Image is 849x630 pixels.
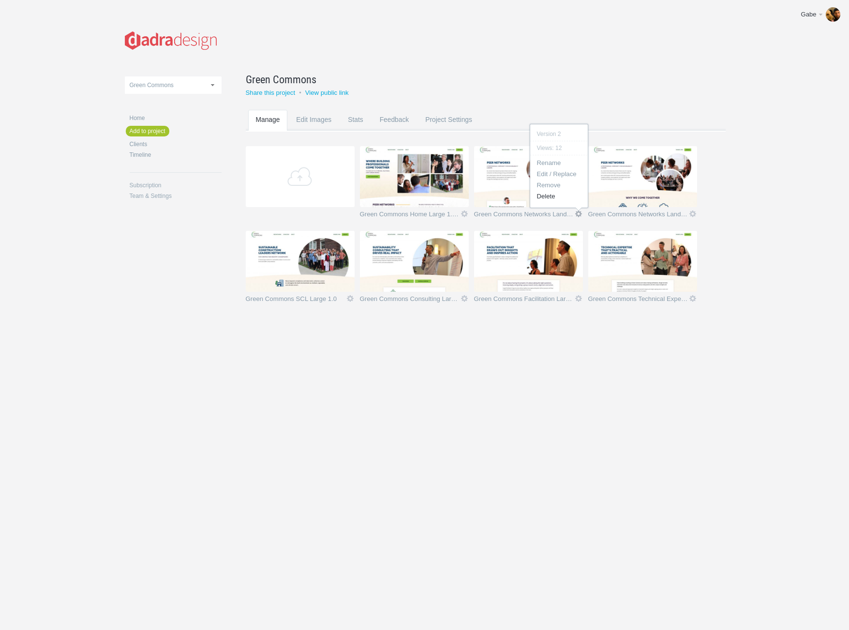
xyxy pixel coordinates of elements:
[372,110,417,148] a: Feedback
[130,182,222,188] a: Subscription
[530,191,589,202] a: Delete
[474,211,574,221] a: Green Commons Networks Landing Large 1.0
[688,294,697,303] a: Icon
[246,72,316,87] span: Green Commons
[530,180,589,191] a: Remove
[288,110,339,148] a: Edit Images
[530,143,587,155] li: Views: 12
[574,210,583,218] a: Icon
[530,129,587,141] li: Version 2
[530,157,589,168] a: Rename
[130,82,174,89] span: Green Commons
[360,146,469,207] img: dadra_7t3j43_thumb.jpg
[474,146,583,207] img: dadra_46ul40_v2_thumb.jpg
[305,89,349,96] a: View public link
[588,211,688,221] a: Green Commons Networks Landing Large 1.1
[340,110,371,148] a: Stats
[246,89,296,96] a: Share this project
[299,89,301,96] small: •
[346,294,355,303] a: Icon
[130,115,222,121] a: Home
[130,193,222,199] a: Team & Settings
[460,294,469,303] a: Icon
[246,296,346,305] a: Green Commons SCL Large 1.0
[125,31,217,50] img: dadra-logo_20221125084425.png
[530,168,589,180] a: Edit / Replace
[574,294,583,303] a: Icon
[588,231,697,292] img: dadra_vtt44l_thumb.jpg
[588,296,688,305] a: Green Commons Technical Expertise Large 1.0
[417,110,480,148] a: Project Settings
[126,126,169,136] a: Add to project
[588,146,697,207] img: dadra_3ljdbe_v2_thumb.jpg
[246,72,701,87] a: Green Commons
[248,110,288,148] a: Manage
[460,210,469,218] a: Icon
[360,231,469,292] img: dadra_bbmptg_thumb.jpg
[246,146,355,207] a: Add
[794,5,844,24] a: Gabe
[130,152,222,158] a: Timeline
[688,210,697,218] a: Icon
[246,231,355,292] img: dadra_i05i0s_thumb.jpg
[360,296,460,305] a: Green Commons Consulting Large 1.0
[474,231,583,292] img: dadra_sr9d4q_thumb.jpg
[474,296,574,305] a: Green Commons Facilitation Large 1.0
[130,141,222,147] a: Clients
[826,7,840,22] img: 62c98381ecd37f58a7cfd59cae891579
[360,211,460,221] a: Green Commons Home Large 1.2 D
[801,10,818,19] div: Gabe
